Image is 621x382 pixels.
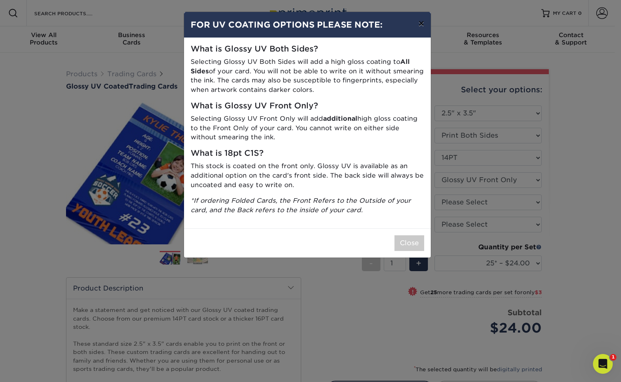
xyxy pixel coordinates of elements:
[191,58,410,75] strong: All Sides
[191,19,424,31] h4: FOR UV COATING OPTIONS PLEASE NOTE:
[191,114,424,142] p: Selecting Glossy UV Front Only will add high gloss coating to the Front Only of your card. You ca...
[191,101,424,111] h5: What is Glossy UV Front Only?
[323,115,357,122] strong: additional
[191,149,424,158] h5: What is 18pt C1S?
[191,197,411,214] i: *If ordering Folded Cards, the Front Refers to the Outside of your card, and the Back refers to t...
[394,235,424,251] button: Close
[191,162,424,190] p: This stock is coated on the front only. Glossy UV is available as an additional option on the car...
[610,354,616,361] span: 1
[593,354,613,374] iframe: Intercom live chat
[412,12,431,35] button: ×
[191,45,424,54] h5: What is Glossy UV Both Sides?
[191,57,424,95] p: Selecting Glossy UV Both Sides will add a high gloss coating to of your card. You will not be abl...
